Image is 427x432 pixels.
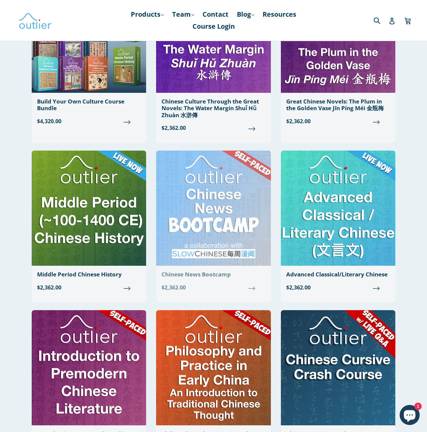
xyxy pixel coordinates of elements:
[189,20,238,32] a: Course Login
[37,98,141,112] div: Build Your Own Culture Course Bundle
[199,8,232,20] a: Contact
[156,151,271,266] img: Chinese News Bootcamp
[286,98,390,112] div: Great Chinese Novels: The Plum in the Golden Vase Jīn Píng Méi 金瓶梅
[32,151,146,296] a: Middle Period Chinese History $2,362.00
[161,271,265,278] div: Chinese News Bootcamp
[32,151,146,266] img: Middle Period Chinese History
[169,8,197,20] a: Team
[32,310,146,425] img: Introduction to Premodern Chinese Literature
[156,310,271,425] img: Philosophy and Practice in Early China
[37,117,141,125] span: $4,320.00
[286,117,390,125] span: $2,362.00
[18,11,52,30] img: Outlier Linguistics
[286,283,390,291] span: $2,362.00
[281,151,395,296] a: Advanced Classical/Literary Chinese $2,362.00
[161,283,265,291] span: $2,362.00
[161,98,265,119] div: Chinese Culture Through the Great Novels: The Water Margin Shuǐ Hǔ Zhuàn 水滸傳
[372,13,390,27] input: Search
[156,151,271,296] a: Chinese News Bootcamp $2,362.00
[281,310,395,425] img: Chinese Cursive Crash Course
[161,124,265,132] span: $2,362.00
[286,271,390,278] div: Advanced Classical/Literary Chinese
[234,8,258,20] a: Blog
[398,405,422,427] inbox-online-store-chat: Shopify online store chat
[281,151,395,266] img: Advanced Classical/Literary Chinese
[37,271,141,278] div: Middle Period Chinese History
[127,8,167,20] a: Products
[259,8,300,20] a: Resources
[37,283,141,291] span: $2,362.00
